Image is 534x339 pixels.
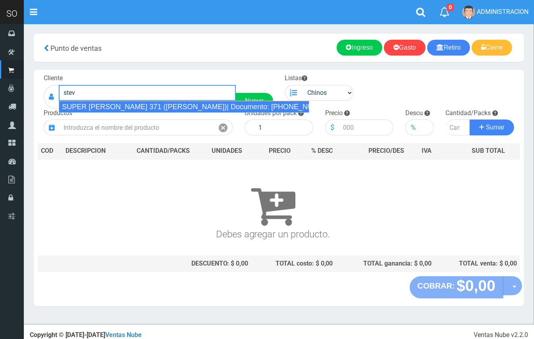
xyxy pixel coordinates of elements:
[38,143,62,159] th: COD
[44,109,72,118] label: Productos
[405,109,423,118] label: Descu
[269,146,291,156] span: PRECIO
[384,40,426,56] a: Gasto
[77,147,106,154] span: CRIPCION
[62,143,124,159] th: DES
[462,6,475,19] img: User Image
[427,40,470,56] a: Retiro
[486,124,505,131] span: Sumar
[477,8,528,15] span: ADMINISTRACION
[337,40,382,56] a: Ingreso
[472,146,505,156] span: SUB TOTAL
[422,147,432,154] span: IVA
[447,4,454,11] span: 0
[60,119,214,135] input: Introduzca el nombre del producto
[339,259,432,268] div: TOTAL ganancia: $ 0,00
[311,147,333,154] span: % DESC
[410,276,504,299] button: COBRAR: $0,00
[472,40,512,56] a: Cierre
[127,259,249,268] div: DESCUENTO: $ 0,00
[418,281,455,290] strong: COBRAR:
[285,74,308,83] label: Listas
[470,119,514,135] button: Sumar
[325,119,339,135] div: $
[50,44,102,52] span: Punto de ventas
[124,143,203,159] th: CANTIDAD/PACKS
[405,119,420,135] div: %
[59,85,236,101] input: Consumidor Final
[41,171,505,239] h3: Debes agregar un producto.
[339,119,394,135] input: 000
[325,109,343,118] label: Precio
[438,259,517,268] div: TOTAL venta: $ 0,00
[235,93,273,109] a: Nuevo
[245,109,297,118] label: Unidades por pack
[203,143,252,159] th: UNIDADES
[446,119,470,135] input: Cantidad
[59,101,309,113] div: SUPER [PERSON_NAME] 371 ([PERSON_NAME])| Documento: [PHONE_NUMBER] | Teléfono:
[254,119,313,135] input: 1
[368,147,404,154] span: PRECIO/DES
[105,331,142,339] a: Ventas Nube
[446,109,491,118] label: Cantidad/Packs
[420,119,434,135] input: 000
[457,277,495,294] strong: $0,00
[30,331,142,339] strong: Copyright © [DATE]-[DATE]
[44,74,63,83] label: Cliente
[255,259,333,268] div: TOTAL costo: $ 0,00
